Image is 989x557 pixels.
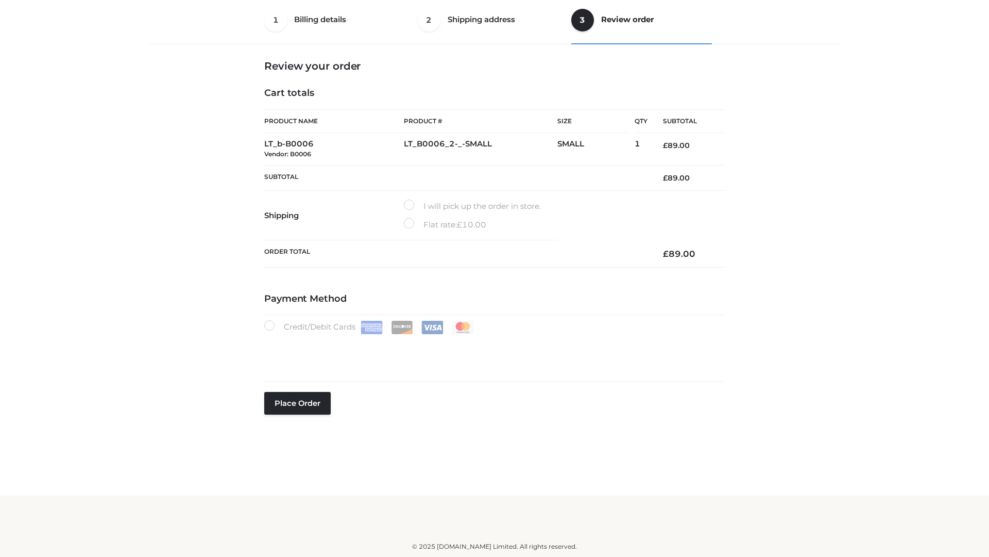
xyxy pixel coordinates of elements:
img: Mastercard [452,321,474,334]
bdi: 10.00 [457,220,486,230]
button: Place order [264,392,331,415]
bdi: 89.00 [663,173,690,183]
span: £ [663,249,669,259]
th: Size [557,110,629,133]
bdi: 89.00 [663,141,690,150]
th: Subtotal [264,165,647,190]
img: Visa [421,321,444,334]
iframe: Secure payment input frame [262,332,723,370]
th: Shipping [264,191,404,240]
th: Subtotal [647,110,725,133]
label: I will pick up the order in store. [404,200,541,213]
span: £ [663,173,668,183]
span: £ [663,141,668,150]
div: © 2025 [DOMAIN_NAME] Limited. All rights reserved. [153,542,836,552]
label: Credit/Debit Cards [264,320,475,334]
td: LT_B0006_2-_-SMALL [404,133,557,166]
th: Qty [635,109,647,133]
label: Flat rate: [404,218,486,232]
img: Discover [391,321,413,334]
h3: Review your order [264,60,725,72]
span: £ [457,220,462,230]
h4: Cart totals [264,88,725,99]
small: Vendor: B0006 [264,150,311,158]
td: 1 [635,133,647,166]
th: Product Name [264,109,404,133]
bdi: 89.00 [663,249,695,259]
img: Amex [361,321,383,334]
th: Order Total [264,240,647,268]
th: Product # [404,109,557,133]
td: LT_b-B0006 [264,133,404,166]
td: SMALL [557,133,635,166]
h4: Payment Method [264,293,725,305]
